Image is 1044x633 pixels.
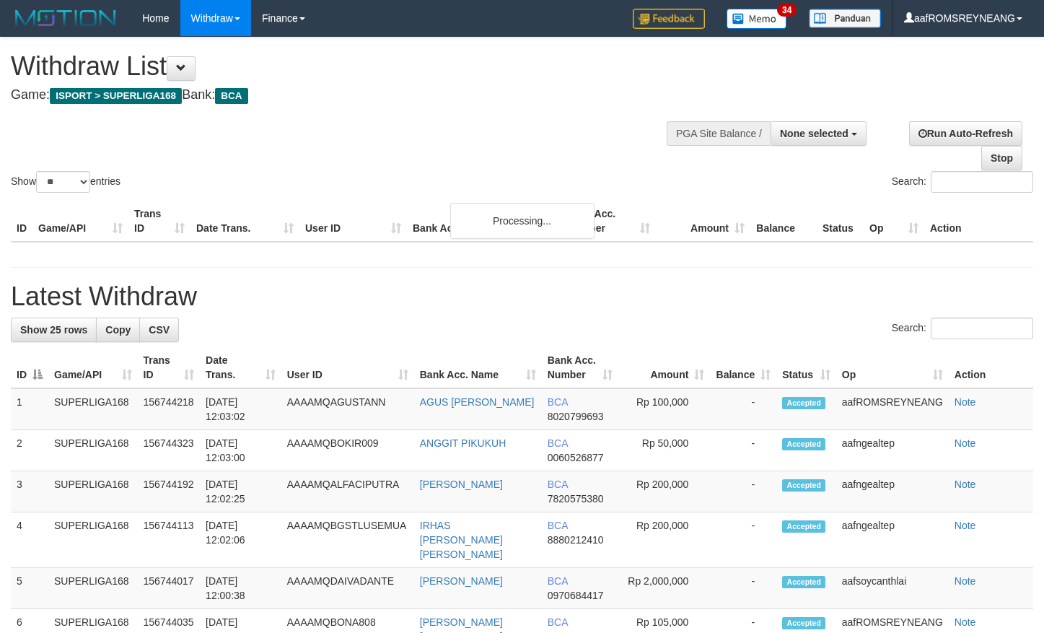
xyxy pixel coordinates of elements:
[200,512,281,568] td: [DATE] 12:02:06
[548,437,568,449] span: BCA
[11,52,682,81] h1: Withdraw List
[11,282,1033,311] h1: Latest Withdraw
[420,437,506,449] a: ANGGIT PIKUKUH
[138,388,201,430] td: 156744218
[633,9,705,29] img: Feedback.jpg
[548,411,604,422] span: Copy 8020799693 to clipboard
[656,201,750,242] th: Amount
[782,617,825,629] span: Accepted
[48,471,138,512] td: SUPERLIGA168
[420,396,535,408] a: AGUS [PERSON_NAME]
[414,347,542,388] th: Bank Acc. Name: activate to sort column ascending
[48,512,138,568] td: SUPERLIGA168
[780,128,848,139] span: None selected
[836,388,949,430] td: aafROMSREYNEANG
[96,318,140,342] a: Copy
[299,201,407,242] th: User ID
[892,171,1033,193] label: Search:
[750,201,817,242] th: Balance
[809,9,881,28] img: panduan.png
[281,430,414,471] td: AAAAMQBOKIR009
[11,171,120,193] label: Show entries
[215,88,247,104] span: BCA
[777,4,797,17] span: 34
[618,471,711,512] td: Rp 200,000
[955,520,976,531] a: Note
[782,520,825,533] span: Accepted
[727,9,787,29] img: Button%20Memo.svg
[200,471,281,512] td: [DATE] 12:02:25
[11,7,120,29] img: MOTION_logo.png
[949,347,1033,388] th: Action
[149,324,170,336] span: CSV
[955,396,976,408] a: Note
[548,493,604,505] span: Copy 7820575380 to clipboard
[281,512,414,568] td: AAAAMQBGSTLUSEMUA
[782,576,825,588] span: Accepted
[48,568,138,609] td: SUPERLIGA168
[836,568,949,609] td: aafsoycanthlai
[667,121,771,146] div: PGA Site Balance /
[931,171,1033,193] input: Search:
[128,201,190,242] th: Trans ID
[710,512,776,568] td: -
[407,201,561,242] th: Bank Acc. Name
[892,318,1033,339] label: Search:
[710,471,776,512] td: -
[138,347,201,388] th: Trans ID: activate to sort column ascending
[11,568,48,609] td: 5
[200,388,281,430] td: [DATE] 12:03:02
[281,568,414,609] td: AAAAMQDAIVADANTE
[836,347,949,388] th: Op: activate to sort column ascending
[561,201,656,242] th: Bank Acc. Number
[710,347,776,388] th: Balance: activate to sort column ascending
[548,590,604,601] span: Copy 0970684417 to clipboard
[281,388,414,430] td: AAAAMQAGUSTANN
[105,324,131,336] span: Copy
[420,575,503,587] a: [PERSON_NAME]
[864,201,924,242] th: Op
[281,347,414,388] th: User ID: activate to sort column ascending
[836,430,949,471] td: aafngealtep
[542,347,618,388] th: Bank Acc. Number: activate to sort column ascending
[138,512,201,568] td: 156744113
[20,324,87,336] span: Show 25 rows
[11,471,48,512] td: 3
[548,534,604,546] span: Copy 8880212410 to clipboard
[981,146,1022,170] a: Stop
[11,430,48,471] td: 2
[48,430,138,471] td: SUPERLIGA168
[618,347,711,388] th: Amount: activate to sort column ascending
[710,388,776,430] td: -
[420,479,503,490] a: [PERSON_NAME]
[200,568,281,609] td: [DATE] 12:00:38
[48,347,138,388] th: Game/API: activate to sort column ascending
[138,568,201,609] td: 156744017
[11,201,32,242] th: ID
[931,318,1033,339] input: Search:
[909,121,1022,146] a: Run Auto-Refresh
[190,201,299,242] th: Date Trans.
[11,318,97,342] a: Show 25 rows
[139,318,179,342] a: CSV
[782,438,825,450] span: Accepted
[11,347,48,388] th: ID: activate to sort column descending
[955,479,976,490] a: Note
[450,203,595,239] div: Processing...
[776,347,836,388] th: Status: activate to sort column ascending
[771,121,867,146] button: None selected
[200,430,281,471] td: [DATE] 12:03:00
[420,520,503,560] a: IRHAS [PERSON_NAME] [PERSON_NAME]
[281,471,414,512] td: AAAAMQALFACIPUTRA
[48,388,138,430] td: SUPERLIGA168
[955,575,976,587] a: Note
[138,430,201,471] td: 156744323
[618,388,711,430] td: Rp 100,000
[955,616,976,628] a: Note
[32,201,128,242] th: Game/API
[50,88,182,104] span: ISPORT > SUPERLIGA168
[618,430,711,471] td: Rp 50,000
[138,471,201,512] td: 156744192
[782,479,825,492] span: Accepted
[548,520,568,531] span: BCA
